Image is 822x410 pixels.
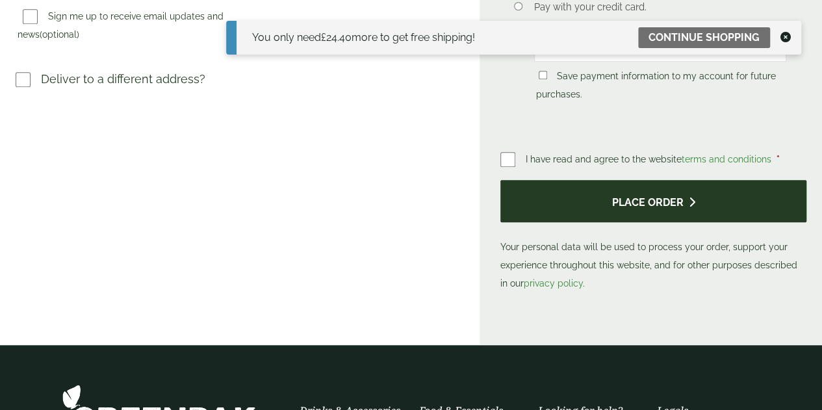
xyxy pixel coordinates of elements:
[41,70,205,88] p: Deliver to a different address?
[526,154,774,164] span: I have read and agree to the website
[321,31,326,44] span: £
[536,71,776,103] label: Save payment information to my account for future purchases.
[40,29,79,40] span: (optional)
[500,180,806,292] p: Your personal data will be used to process your order, support your experience throughout this we...
[23,9,38,24] input: Sign me up to receive email updates and news(optional)
[321,31,352,44] span: 24.40
[638,27,770,48] a: Continue shopping
[500,180,806,222] button: Place order
[18,11,224,44] label: Sign me up to receive email updates and news
[777,154,780,164] abbr: required
[682,154,771,164] a: terms and conditions
[524,278,583,288] a: privacy policy
[252,30,475,45] div: You only need more to get free shipping!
